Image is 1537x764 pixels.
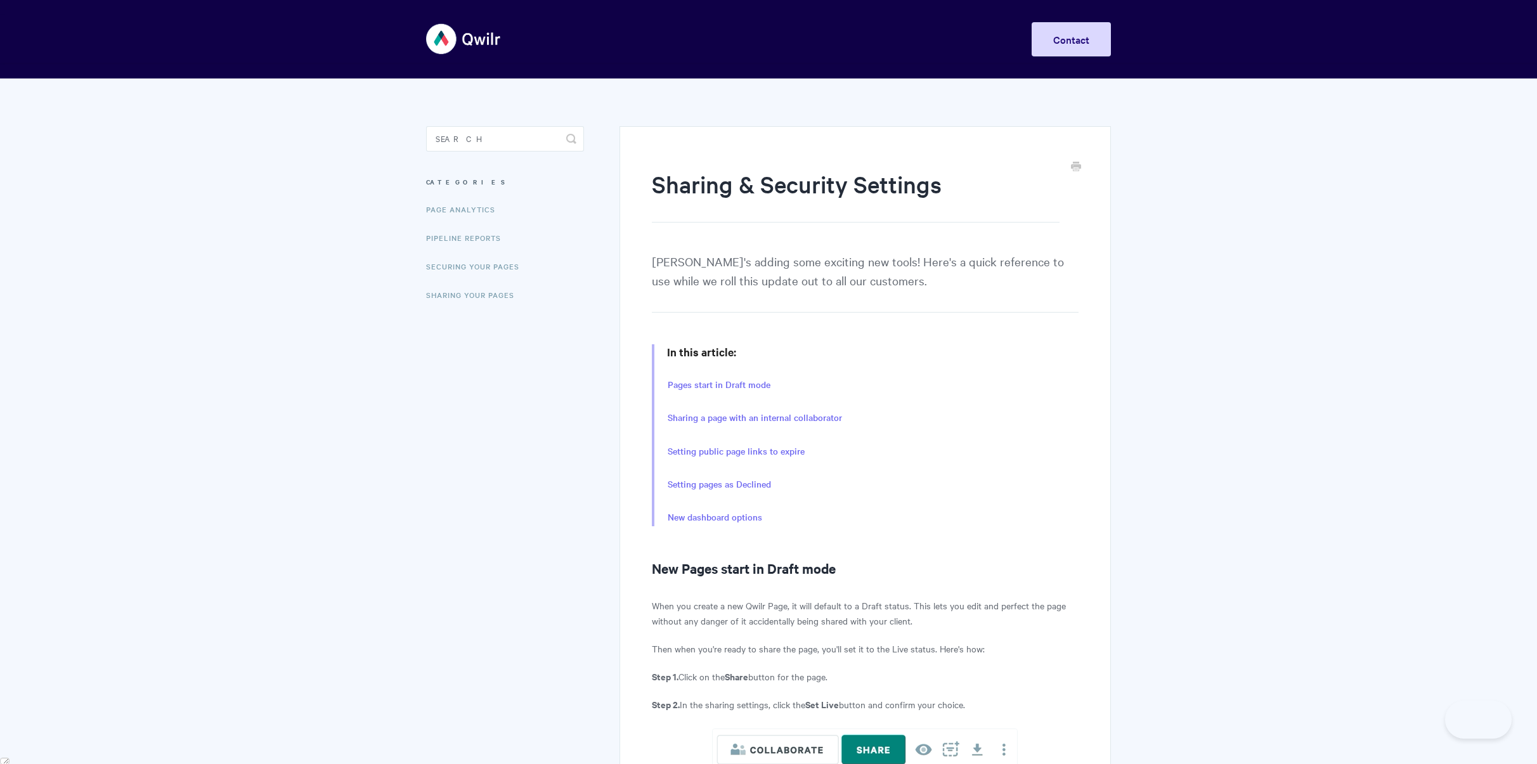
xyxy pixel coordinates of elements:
[652,697,1079,712] p: In the sharing settings, click the button and confirm your choice.
[652,168,1060,223] h1: Sharing & Security Settings
[652,669,1079,684] p: Click on the button for the page.
[652,670,678,683] strong: Step 1.
[426,254,529,279] a: Securing Your Pages
[725,670,748,683] strong: Share
[668,477,771,491] a: Setting pages as Declined
[652,697,680,711] strong: Step 2.
[1071,160,1081,174] a: Print this Article
[668,378,770,392] a: Pages start in Draft mode
[426,126,584,152] input: Search
[652,598,1079,628] p: When you create a new Qwilr Page, it will default to a Draft status. This lets you edit and perfe...
[668,510,762,524] a: New dashboard options
[668,411,842,425] a: Sharing a page with an internal collaborator
[668,444,805,458] a: Setting public page links to expire
[426,225,510,250] a: Pipeline reports
[426,282,524,308] a: Sharing Your Pages
[426,197,505,222] a: Page Analytics
[1032,22,1111,56] a: Contact
[652,641,1079,656] p: Then when you're ready to share the page, you'll set it to the Live status. Here's how:
[652,252,1079,313] p: [PERSON_NAME]'s adding some exciting new tools! Here's a quick reference to use while we roll thi...
[1445,701,1512,739] iframe: Toggle Customer Support
[805,697,839,711] strong: Set Live
[426,171,584,193] h3: Categories
[426,15,502,63] img: Qwilr Help Center
[652,558,1079,578] h2: New Pages start in Draft mode
[667,344,736,359] strong: In this article:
